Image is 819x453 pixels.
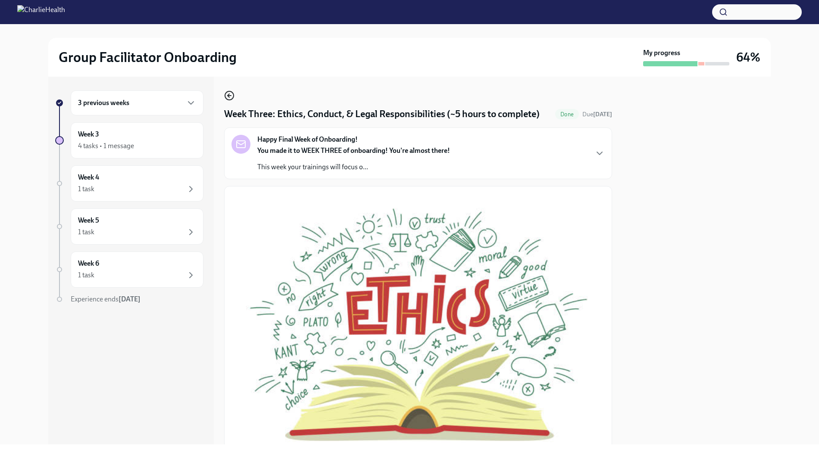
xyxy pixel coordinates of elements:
[582,111,612,118] span: Due
[119,295,141,303] strong: [DATE]
[71,295,141,303] span: Experience ends
[736,50,760,65] h3: 64%
[593,111,612,118] strong: [DATE]
[78,184,94,194] div: 1 task
[78,259,99,268] h6: Week 6
[257,162,450,172] p: This week your trainings will focus o...
[555,111,579,118] span: Done
[55,208,203,245] a: Week 51 task
[224,108,540,121] h4: Week Three: Ethics, Conduct, & Legal Responsibilities (~5 hours to complete)
[78,98,129,108] h6: 3 previous weeks
[582,110,612,118] span: August 25th, 2025 07:00
[78,227,94,237] div: 1 task
[55,165,203,202] a: Week 41 task
[78,173,99,182] h6: Week 4
[55,122,203,158] a: Week 34 tasks • 1 message
[78,130,99,139] h6: Week 3
[55,251,203,288] a: Week 61 task
[257,146,450,155] strong: You made it to WEEK THREE of onboarding! You're almost there!
[78,270,94,280] div: 1 task
[257,135,358,144] strong: Happy Final Week of Onboarding!
[78,141,134,151] div: 4 tasks • 1 message
[17,5,65,19] img: CharlieHealth
[59,49,237,66] h2: Group Facilitator Onboarding
[643,48,680,58] strong: My progress
[71,90,203,115] div: 3 previous weeks
[78,216,99,225] h6: Week 5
